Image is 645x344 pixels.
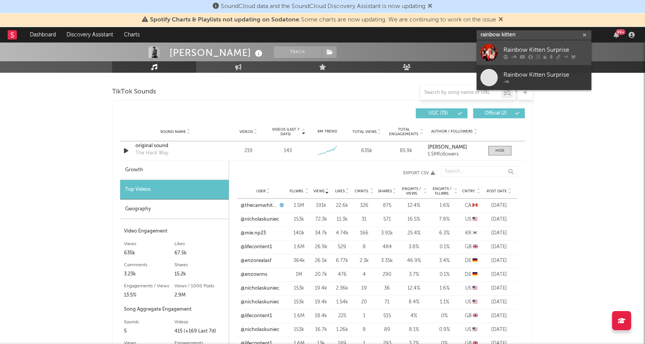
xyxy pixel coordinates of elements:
button: 99+ [614,32,619,38]
a: @nicholaskuniec [241,298,279,306]
div: 34.7k [313,229,330,237]
span: Engmts / Fllwrs. [431,187,453,196]
div: 6.77k [334,257,351,265]
input: Search for artists [477,30,591,40]
div: 12.4 % [401,202,427,210]
span: Cmnts. [355,189,369,193]
div: 26.5k [313,257,330,265]
div: Views / 1000 Posts [174,282,225,291]
div: 3.4 % [431,257,458,265]
a: @thecamwhitcomb [241,202,278,210]
div: [DATE] [485,271,513,278]
div: 18.4k [313,312,330,320]
div: 1.6 % [431,285,458,292]
span: Likes [335,189,345,193]
div: 0.9 % [431,326,458,334]
span: Cntry. [462,189,476,193]
div: 476 [334,271,351,278]
div: 3.8 % [401,243,427,251]
span: Shares [378,189,392,193]
div: 166 [355,229,374,237]
div: 12.4 % [401,285,427,292]
div: GB [462,243,481,251]
div: [DATE] [485,229,513,237]
div: 191k [313,202,330,210]
div: 3.7 % [401,271,427,278]
div: Engagements / Views [124,282,174,291]
a: Dashboard [24,27,61,43]
span: 🇺🇸 [472,327,477,332]
span: Total Views [352,129,376,134]
div: 140k [290,229,309,237]
div: Videos [174,318,225,327]
a: original sound [135,142,215,150]
div: 3.91k [378,229,397,237]
div: 8 [355,326,374,334]
div: Sounds [124,318,174,327]
div: Video Engagement [124,227,225,236]
div: 153k [290,216,309,223]
div: 1.5M followers [428,152,481,157]
div: 290 [378,271,397,278]
div: 71 [378,298,397,306]
button: Track [274,46,322,58]
div: 1.1 % [431,298,458,306]
span: Total Engagements [388,127,419,136]
div: 219 [231,147,266,155]
span: Fllwrs. [290,189,304,193]
div: 1 [355,312,374,320]
a: @mie.np23 [241,229,266,237]
div: 225 [334,312,351,320]
div: US [462,216,481,223]
div: 99 + [616,29,625,35]
div: [DATE] [485,243,513,251]
div: 153k [290,285,309,292]
div: US [462,326,481,334]
div: 415 (+169 Last 7d) [174,327,225,336]
div: 13.5% [124,291,174,300]
div: 143 [284,147,292,155]
div: 20 [355,298,374,306]
a: @enzowms [241,271,267,278]
div: 8 [355,243,374,251]
span: Dismiss [498,17,503,23]
button: Export CSV [244,171,435,175]
div: [DATE] [485,257,513,265]
div: 19 [355,285,374,292]
div: 3.35k [378,257,397,265]
div: US [462,298,481,306]
div: 2.36k [334,285,351,292]
div: 25.4 % [401,229,427,237]
div: Shares [174,260,225,270]
div: 5 [124,327,174,336]
div: Growth [120,161,229,180]
a: Charts [119,27,145,43]
div: 364k [290,257,309,265]
div: Top Videos [120,180,229,200]
div: 635k [349,147,384,155]
div: 31 [355,216,374,223]
div: 19.4k [313,285,330,292]
div: 6.3 % [431,229,458,237]
div: Rainbow Kitten Surprise [503,46,588,55]
span: Videos [239,129,253,134]
input: Search by song name or URL [420,90,501,96]
div: 153k [290,298,309,306]
div: The Hard Way [135,149,168,157]
span: Engmts / Views [401,187,423,196]
div: [DATE] [485,326,513,334]
a: @lifecontent1 [241,312,272,320]
a: @lifecontent1 [241,243,272,251]
div: 26.9k [313,243,330,251]
div: 1.6M [290,312,309,320]
div: CA [462,202,481,210]
div: Comments [124,260,174,270]
a: Discovery Assistant [61,27,119,43]
div: 19.4k [313,298,330,306]
div: [PERSON_NAME] [169,46,264,59]
a: @enzorealasf [241,257,271,265]
div: 153k [290,326,309,334]
button: Official(2) [473,108,525,118]
div: 6M Trend [309,129,345,134]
